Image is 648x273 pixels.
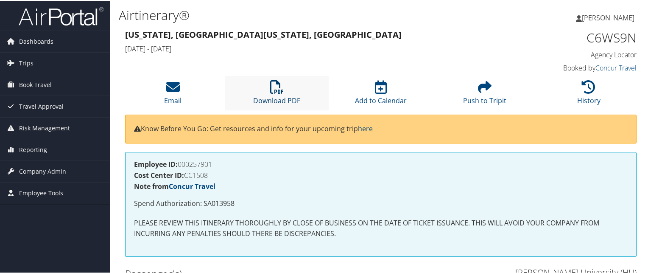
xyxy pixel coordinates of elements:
a: [PERSON_NAME] [576,4,643,30]
p: Spend Authorization: SA013958 [134,197,628,208]
span: Book Travel [19,73,52,95]
h1: Airtinerary® [119,6,468,23]
a: History [577,84,601,104]
h4: Agency Locator [518,49,637,59]
h4: 000257901 [134,160,628,167]
a: Concur Travel [169,181,215,190]
span: Company Admin [19,160,66,181]
a: Push to Tripit [463,84,506,104]
img: airportal-logo.png [19,6,103,25]
a: Add to Calendar [355,84,407,104]
strong: Note from [134,181,215,190]
a: Email [164,84,182,104]
span: Travel Approval [19,95,64,116]
a: Concur Travel [595,62,637,72]
span: Employee Tools [19,182,63,203]
span: Reporting [19,138,47,160]
strong: Employee ID: [134,159,178,168]
span: Risk Management [19,117,70,138]
h4: CC1508 [134,171,628,178]
h4: Booked by [518,62,637,72]
a: here [358,123,373,132]
p: Know Before You Go: Get resources and info for your upcoming trip [134,123,628,134]
h4: [DATE] - [DATE] [125,43,506,53]
strong: Cost Center ID: [134,170,184,179]
a: Download PDF [253,84,300,104]
p: PLEASE REVIEW THIS ITINERARY THOROUGHLY BY CLOSE OF BUSINESS ON THE DATE OF TICKET ISSUANCE. THIS... [134,217,628,239]
span: Dashboards [19,30,53,51]
h1: C6WS9N [518,28,637,46]
strong: [US_STATE], [GEOGRAPHIC_DATA] [US_STATE], [GEOGRAPHIC_DATA] [125,28,402,39]
span: [PERSON_NAME] [582,12,634,22]
span: Trips [19,52,34,73]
